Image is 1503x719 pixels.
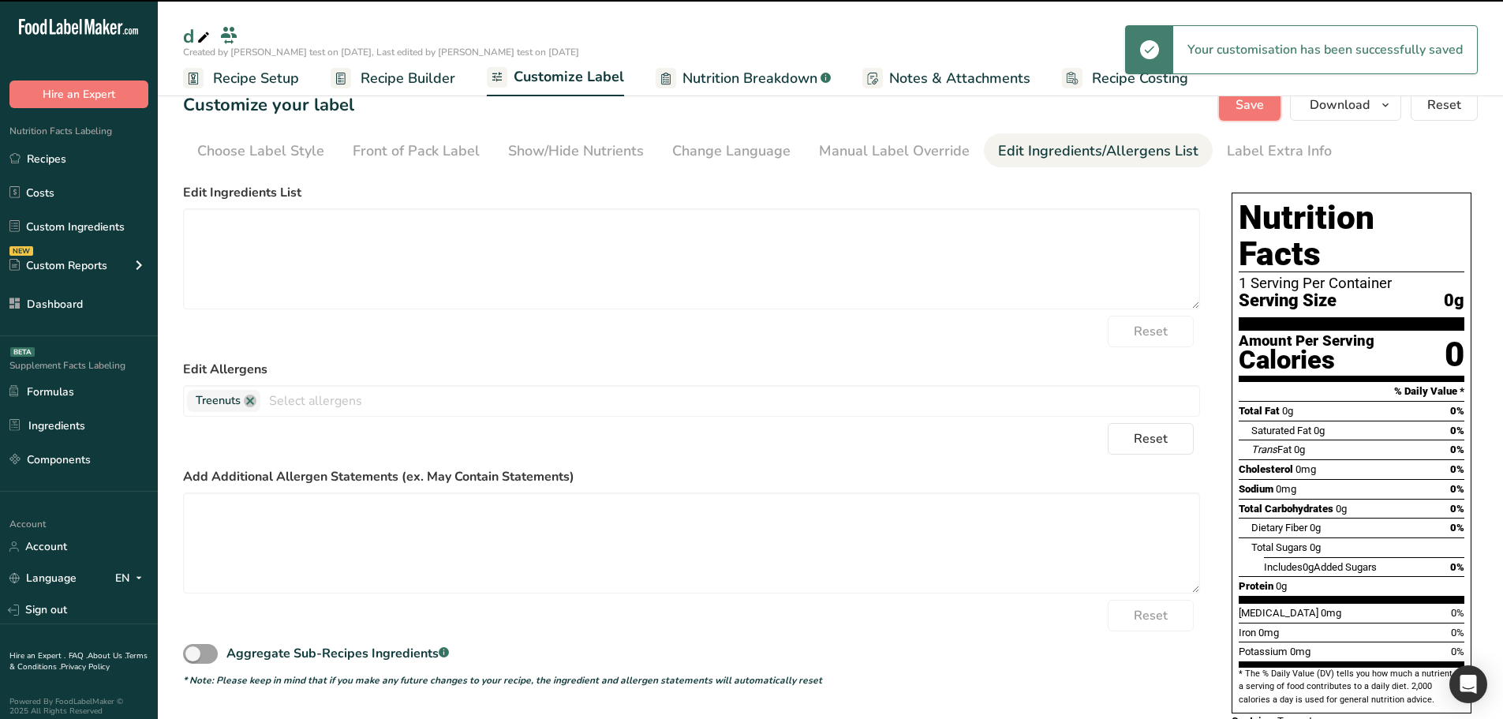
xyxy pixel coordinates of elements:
span: Save [1236,95,1264,114]
span: 0mg [1290,646,1310,657]
div: d [183,22,213,51]
section: % Daily Value * [1239,382,1464,401]
span: 0g [1314,425,1325,436]
span: Dietary Fiber [1251,522,1307,534]
a: Customize Label [487,59,624,97]
span: Reset [1134,322,1168,341]
div: Custom Reports [9,257,107,274]
button: Reset [1108,600,1194,631]
span: Reset [1134,606,1168,625]
span: 0% [1451,607,1464,619]
a: Nutrition Breakdown [656,61,831,96]
span: 0mg [1295,463,1316,475]
span: 0mg [1321,607,1341,619]
section: * The % Daily Value (DV) tells you how much a nutrient in a serving of food contributes to a dail... [1239,668,1464,706]
div: Choose Label Style [197,140,324,162]
span: Total Carbohydrates [1239,503,1333,515]
span: Saturated Fat [1251,425,1311,436]
button: Reset [1108,316,1194,347]
a: Terms & Conditions . [9,650,148,672]
div: 0 [1445,334,1464,376]
span: Serving Size [1239,291,1337,311]
span: 0g [1336,503,1347,515]
span: Fat [1251,444,1292,455]
span: Cholesterol [1239,463,1293,475]
div: Open Intercom Messenger [1449,665,1487,703]
a: FAQ . [69,650,88,661]
i: Trans [1251,444,1277,455]
a: Recipe Costing [1062,61,1188,96]
div: 1 Serving Per Container [1239,275,1464,291]
div: Amount Per Serving [1239,334,1374,349]
h1: Customize your label [183,92,354,118]
input: Select allergens [260,388,1199,413]
button: Reset [1411,89,1478,121]
span: Recipe Costing [1092,68,1188,89]
span: Nutrition Breakdown [682,68,817,89]
span: 0% [1450,425,1464,436]
a: Notes & Attachments [862,61,1030,96]
div: EN [115,569,148,588]
span: Reset [1427,95,1461,114]
span: Sodium [1239,483,1273,495]
div: Your customisation has been successfully saved [1173,26,1477,73]
span: 0% [1451,627,1464,638]
span: 0g [1282,405,1293,417]
span: Recipe Setup [213,68,299,89]
span: Total Sugars [1251,541,1307,553]
span: Download [1310,95,1370,114]
span: Includes Added Sugars [1264,561,1377,573]
span: 0% [1450,483,1464,495]
div: Calories [1239,349,1374,372]
div: Manual Label Override [819,140,970,162]
span: Potassium [1239,646,1288,657]
div: BETA [10,347,35,357]
i: * Note: Please keep in mind that if you make any future changes to your recipe, the ingredient an... [183,674,822,687]
span: 0% [1450,444,1464,455]
div: NEW [9,246,33,256]
a: Recipe Setup [183,61,299,96]
button: Hire an Expert [9,81,148,108]
label: Edit Allergens [183,360,1200,379]
a: Language [9,564,77,592]
span: 0% [1450,561,1464,573]
a: About Us . [88,650,125,661]
span: Iron [1239,627,1256,638]
button: Save [1219,89,1281,121]
span: Created by [PERSON_NAME] test on [DATE], Last edited by [PERSON_NAME] test on [DATE] [183,46,579,58]
div: Powered By FoodLabelMaker © 2025 All Rights Reserved [9,697,148,716]
div: Aggregate Sub-Recipes Ingredients [226,644,449,663]
a: Privacy Policy [61,661,110,672]
button: Reset [1108,423,1194,455]
span: 0g [1310,522,1321,534]
label: Edit Ingredients List [183,183,1200,202]
span: 0g [1276,580,1287,592]
span: Total Fat [1239,405,1280,417]
span: Protein [1239,580,1273,592]
span: 0g [1303,561,1314,573]
span: 0mg [1258,627,1279,638]
div: Show/Hide Nutrients [508,140,644,162]
a: Recipe Builder [331,61,455,96]
button: Download [1290,89,1401,121]
span: 0% [1450,522,1464,534]
span: Notes & Attachments [889,68,1030,89]
div: Change Language [672,140,791,162]
span: 0g [1294,444,1305,455]
span: [MEDICAL_DATA] [1239,607,1318,619]
span: 0% [1450,405,1464,417]
span: 0g [1310,541,1321,553]
div: Front of Pack Label [353,140,480,162]
span: Treenuts [196,392,241,410]
span: Customize Label [514,66,624,88]
div: Edit Ingredients/Allergens List [998,140,1198,162]
span: 0% [1450,463,1464,475]
span: Recipe Builder [361,68,455,89]
h1: Nutrition Facts [1239,200,1464,272]
a: Hire an Expert . [9,650,65,661]
div: Label Extra Info [1227,140,1332,162]
span: 0% [1450,503,1464,515]
label: Add Additional Allergen Statements (ex. May Contain Statements) [183,467,1200,486]
span: 0mg [1276,483,1296,495]
span: 0g [1444,291,1464,311]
